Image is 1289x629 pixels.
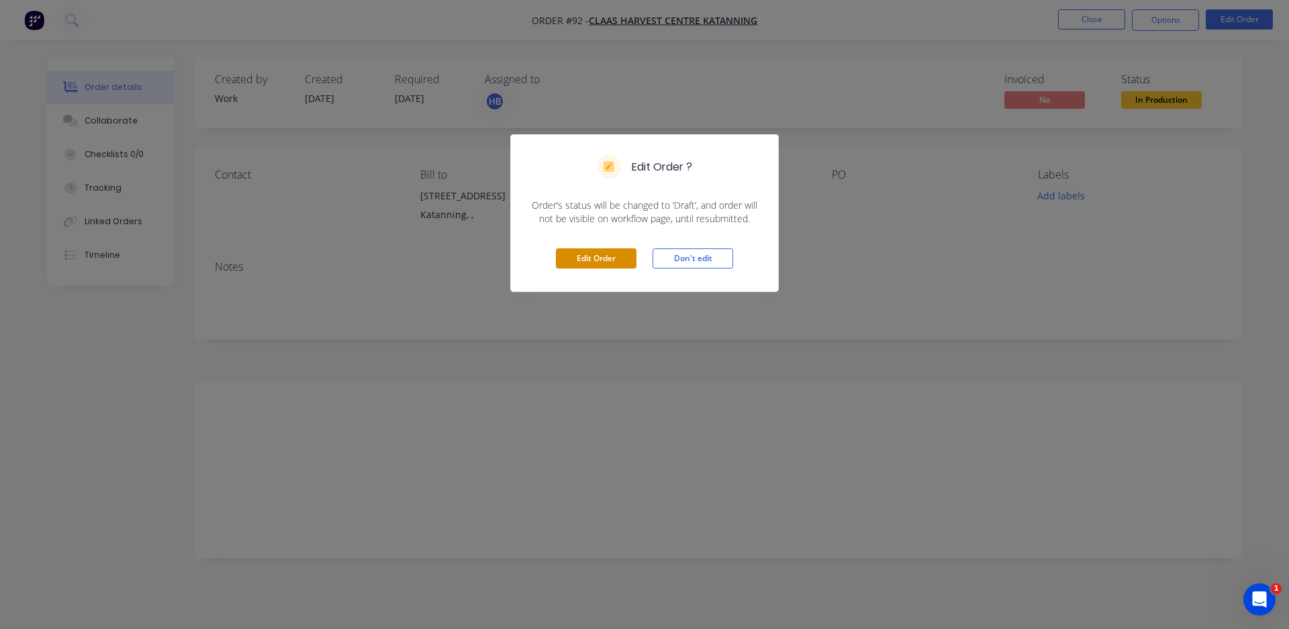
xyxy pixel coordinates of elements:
button: Don't edit [653,248,733,269]
iframe: Intercom live chat [1243,583,1276,616]
span: Order’s status will be changed to ‘Draft’, and order will not be visible on workflow page, until ... [527,199,762,226]
span: 1 [1271,583,1282,594]
button: Edit Order [556,248,636,269]
h5: Edit Order ? [632,159,692,175]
